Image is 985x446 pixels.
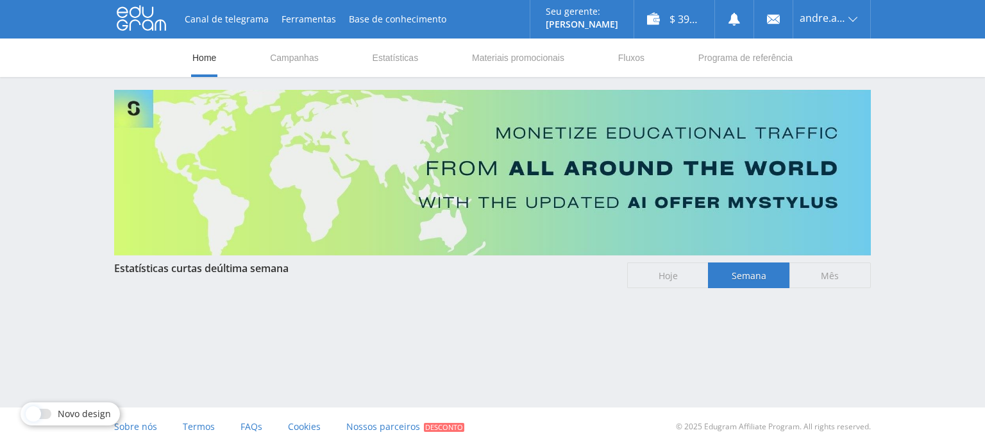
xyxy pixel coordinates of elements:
div: © 2025 Edugram Affiliate Program. All rights reserved. [499,407,871,446]
span: Hoje [627,262,709,288]
span: Novo design [58,409,111,419]
span: andre.a.gazola43 [800,13,845,23]
a: Home [191,39,217,77]
span: Desconto [424,423,464,432]
img: Banner [114,90,871,255]
a: Estatísticas [371,39,420,77]
a: Termos [183,407,215,446]
span: Mês [789,262,871,288]
span: Termos [183,420,215,433]
span: última semana [217,261,289,275]
span: FAQs [240,420,262,433]
span: Sobre nós [114,420,157,433]
span: Nossos parceiros [346,420,420,433]
span: Semana [708,262,789,288]
a: Campanhas [269,39,320,77]
a: Materiais promocionais [471,39,566,77]
span: Cookies [288,420,321,433]
p: Seu gerente: [546,6,618,17]
a: FAQs [240,407,262,446]
a: Programa de referência [697,39,794,77]
a: Nossos parceiros Desconto [346,407,464,446]
a: Sobre nós [114,407,157,446]
a: Cookies [288,407,321,446]
div: Estatísticas curtas de [114,262,614,274]
a: Fluxos [617,39,646,77]
p: [PERSON_NAME] [546,19,618,30]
